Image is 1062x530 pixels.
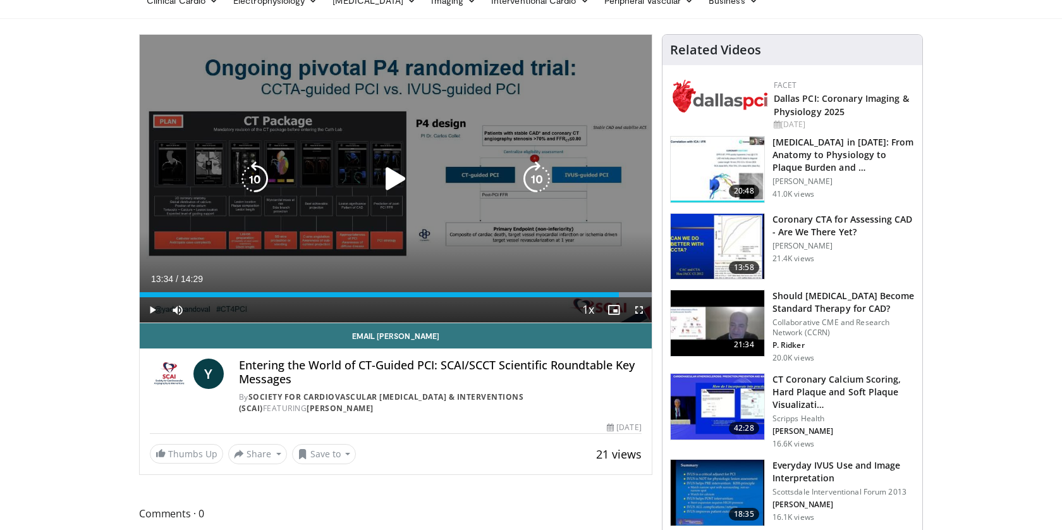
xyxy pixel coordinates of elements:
video-js: Video Player [140,35,652,323]
span: 42:28 [729,422,759,434]
span: 13:58 [729,261,759,274]
span: 18:35 [729,508,759,521]
a: 20:48 [MEDICAL_DATA] in [DATE]: From Anatomy to Physiology to Plaque Burden and … [PERSON_NAME] 4... [670,136,915,203]
h3: Everyday IVUS Use and Image Interpretation [772,459,915,484]
p: [PERSON_NAME] [772,241,915,251]
p: [PERSON_NAME] [772,176,915,187]
div: [DATE] [774,119,912,130]
img: 34b2b9a4-89e5-4b8c-b553-8a638b61a706.150x105_q85_crop-smart_upscale.jpg [671,214,764,280]
div: Progress Bar [140,292,652,297]
span: 14:29 [181,274,203,284]
h3: CT Coronary Calcium Scoring, Hard Plaque and Soft Plaque Visualizati… [772,373,915,411]
button: Playback Rate [576,297,601,323]
p: Scripps Health [772,414,915,424]
p: 16.6K views [772,439,814,449]
img: 939357b5-304e-4393-95de-08c51a3c5e2a.png.150x105_q85_autocrop_double_scale_upscale_version-0.2.png [673,80,767,113]
img: 823da73b-7a00-425d-bb7f-45c8b03b10c3.150x105_q85_crop-smart_upscale.jpg [671,137,764,202]
img: Society for Cardiovascular Angiography & Interventions (SCAI) [150,359,188,389]
p: P. Ridker [772,340,915,350]
p: 21.4K views [772,254,814,264]
a: Society for Cardiovascular [MEDICAL_DATA] & Interventions (SCAI) [239,391,524,414]
a: [PERSON_NAME] [307,403,374,414]
img: eb63832d-2f75-457d-8c1a-bbdc90eb409c.150x105_q85_crop-smart_upscale.jpg [671,290,764,356]
button: Mute [165,297,190,323]
h4: Entering the World of CT-Guided PCI: SCAI/SCCT Scientific Roundtable Key Messages [239,359,642,386]
a: FACET [774,80,797,90]
img: dTBemQywLidgNXR34xMDoxOjA4MTsiGN.150x105_q85_crop-smart_upscale.jpg [671,460,764,526]
button: Save to [292,444,357,464]
span: 21 views [596,447,642,462]
a: Thumbs Up [150,444,223,464]
a: 13:58 Coronary CTA for Assessing CAD - Are We There Yet? [PERSON_NAME] 21.4K views [670,213,915,280]
a: 42:28 CT Coronary Calcium Scoring, Hard Plaque and Soft Plaque Visualizati… Scripps Health [PERSO... [670,373,915,449]
h4: Related Videos [670,42,761,58]
span: / [176,274,178,284]
button: Enable picture-in-picture mode [601,297,626,323]
button: Play [140,297,165,323]
img: 4ea3ec1a-320e-4f01-b4eb-a8bc26375e8f.150x105_q85_crop-smart_upscale.jpg [671,374,764,440]
p: [PERSON_NAME] [772,500,915,510]
a: Y [193,359,224,389]
span: 20:48 [729,185,759,197]
p: 20.0K views [772,353,814,363]
a: Dallas PCI: Coronary Imaging & Physiology 2025 [774,92,909,118]
a: 21:34 Should [MEDICAL_DATA] Become Standard Therapy for CAD? Collaborative CME and Research Netwo... [670,290,915,363]
h3: Coronary CTA for Assessing CAD - Are We There Yet? [772,213,915,238]
p: Scottsdale Interventional Forum 2013 [772,487,915,497]
span: Comments 0 [139,505,652,522]
span: 13:34 [151,274,173,284]
span: 21:34 [729,338,759,351]
button: Share [228,444,287,464]
h3: [MEDICAL_DATA] in [DATE]: From Anatomy to Physiology to Plaque Burden and … [772,136,915,174]
div: By FEATURING [239,391,642,414]
a: 18:35 Everyday IVUS Use and Image Interpretation Scottsdale Interventional Forum 2013 [PERSON_NAM... [670,459,915,526]
p: [PERSON_NAME] [772,426,915,436]
h3: Should [MEDICAL_DATA] Become Standard Therapy for CAD? [772,290,915,315]
p: 16.1K views [772,512,814,522]
div: [DATE] [607,422,641,433]
button: Fullscreen [626,297,652,323]
p: Collaborative CME and Research Network (CCRN) [772,317,915,338]
a: Email [PERSON_NAME] [140,323,652,348]
p: 41.0K views [772,189,814,199]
